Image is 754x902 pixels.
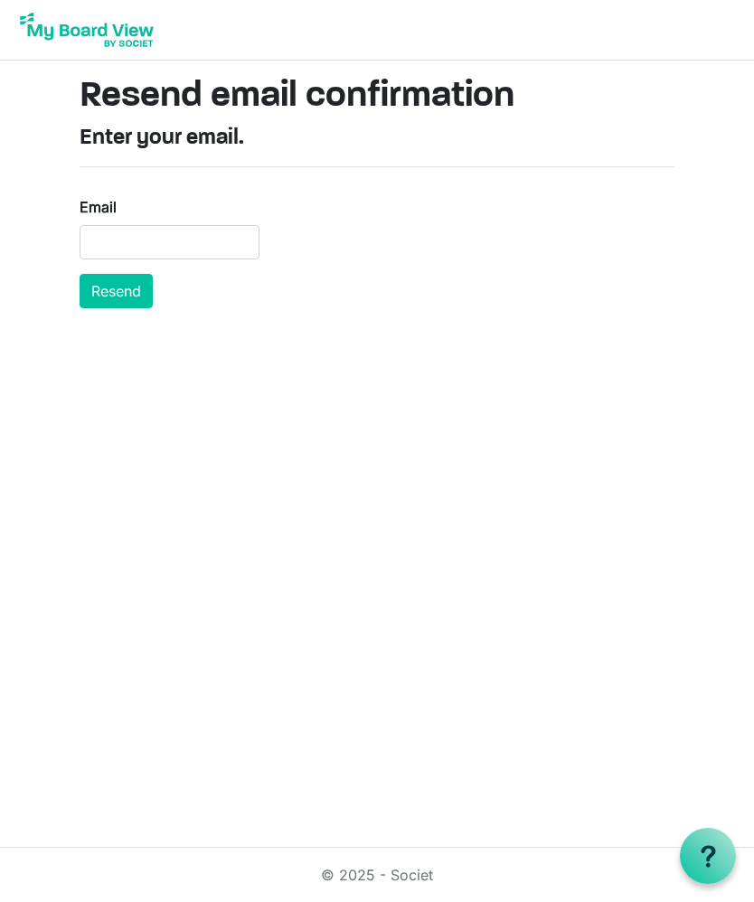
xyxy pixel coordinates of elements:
a: © 2025 - Societ [321,866,433,884]
img: My Board View Logo [14,7,159,52]
h4: Enter your email. [80,126,674,152]
button: Resend [80,274,153,308]
h1: Resend email confirmation [80,75,674,118]
label: Email [80,196,117,218]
